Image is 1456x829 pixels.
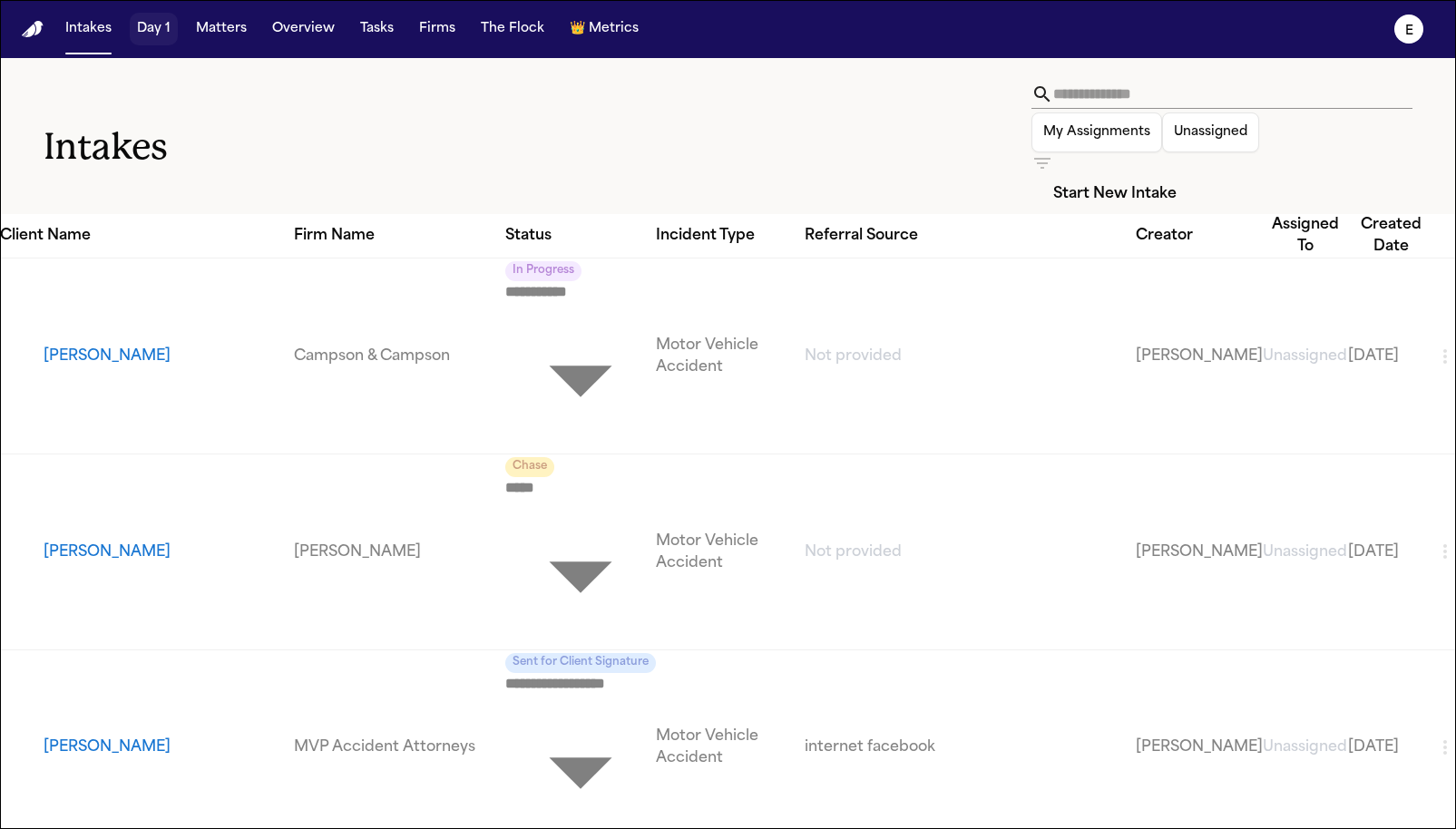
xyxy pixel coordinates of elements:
button: crownMetrics [562,13,646,45]
span: Not provided [805,349,902,364]
div: Incident Type [656,225,805,247]
a: View details for Martha Chairez [1348,541,1434,563]
button: View details for Justin Cordero [44,346,294,367]
a: Home [22,21,44,38]
button: View details for David Holden [44,736,294,758]
span: Sent for Client Signature [505,653,656,673]
button: Tasks [353,13,401,45]
button: My Assignments [1031,112,1162,152]
div: Created Date [1348,214,1434,258]
div: Status [505,225,656,247]
div: Creator [1136,225,1263,247]
div: Update intake status [505,454,656,649]
button: View details for Martha Chairez [44,541,294,563]
span: Unassigned [1263,740,1347,755]
div: Firm Name [294,225,506,247]
a: View details for David Holden [1263,736,1348,758]
a: View details for David Holden [1136,736,1263,758]
button: Start New Intake [1031,174,1198,214]
a: View details for David Holden [656,726,805,769]
button: Overview [265,13,342,45]
a: View details for David Holden [805,736,1136,758]
button: Day 1 [130,13,178,45]
a: View details for Justin Cordero [294,346,506,367]
span: Unassigned [1263,349,1347,364]
a: View details for Martha Chairez [656,531,805,574]
button: Matters [189,13,254,45]
a: View details for Justin Cordero [1348,346,1434,367]
img: Finch Logo [22,21,44,38]
a: View details for Justin Cordero [1136,346,1263,367]
div: Update intake status [505,258,656,454]
button: The Flock [474,13,552,45]
a: View details for Justin Cordero [1263,346,1348,367]
span: Chase [505,457,554,477]
button: Unassigned [1162,112,1259,152]
a: View details for Justin Cordero [656,335,805,378]
a: View details for Martha Chairez [294,541,506,563]
h1: Intakes [44,124,1031,170]
a: View details for Martha Chairez [805,541,1136,563]
span: Not provided [805,545,902,560]
a: View details for David Holden [1348,736,1434,758]
span: Unassigned [1263,545,1347,560]
a: View details for Justin Cordero [805,346,1136,367]
button: Intakes [58,13,119,45]
a: View details for Martha Chairez [1263,541,1348,563]
div: Assigned To [1263,214,1348,258]
a: View details for David Holden [294,736,506,758]
a: View details for Martha Chairez [1136,541,1263,563]
button: Firms [412,13,463,45]
div: Referral Source [805,225,1136,247]
span: In Progress [505,261,581,281]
